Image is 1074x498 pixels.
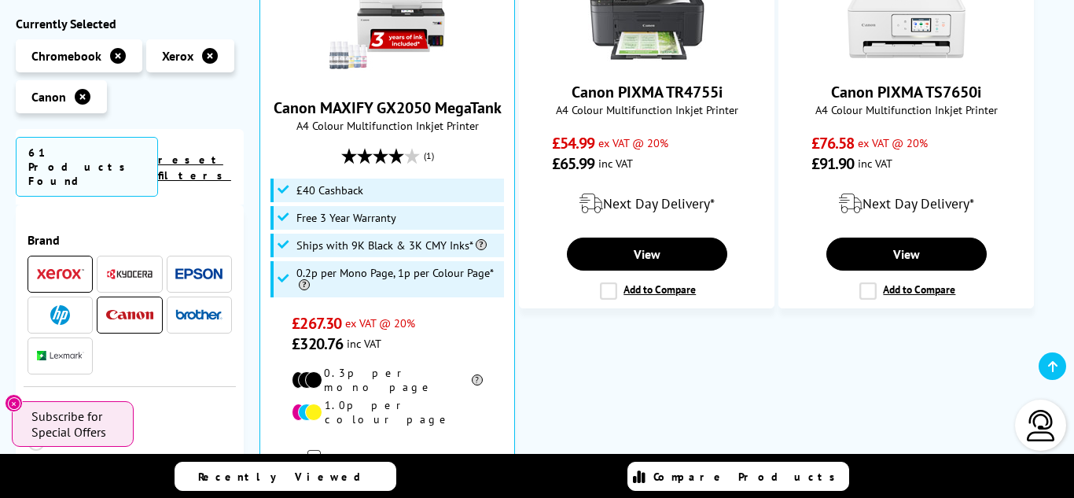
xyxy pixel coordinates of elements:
a: Recently Viewed [175,462,396,491]
span: £91.90 [811,153,855,174]
a: Brother [175,305,223,325]
span: 0.2p per Mono Page, 1p per Colour Page* [296,267,500,292]
div: modal_delivery [268,438,506,482]
a: Canon PIXMA TS7650i [831,82,981,102]
span: inc VAT [598,156,633,171]
a: Canon MAXIFY GX2050 MegaTank [329,69,447,85]
a: Compare Products [627,462,849,491]
span: Category [47,407,232,426]
span: ex VAT @ 20% [345,315,415,330]
a: reset filters [158,153,231,183]
a: Canon PIXMA TR4755i [588,53,706,69]
a: Canon MAXIFY GX2050 MegaTank [274,98,502,118]
a: View [567,238,727,271]
li: 0.3p per mono page [292,366,482,394]
span: inc VAT [858,156,892,171]
a: Canon PIXMA TR4755i [572,82,723,102]
a: Canon [106,305,153,325]
span: (1) [424,141,434,171]
span: 61 Products Found [16,137,158,197]
li: 1.0p per colour page [292,398,482,426]
span: Ships with 9K Black & 3K CMY Inks* [296,239,487,252]
span: inc VAT [347,336,381,351]
span: Free 3 Year Warranty [296,212,396,224]
span: Xerox [162,48,193,64]
img: Brother [175,309,223,320]
span: Brand [28,232,232,248]
span: A4 Colour Multifunction Inkjet Printer [268,118,506,133]
span: Recently Viewed [198,470,377,484]
label: Add to Compare [859,282,955,300]
span: £40 Cashback [296,184,363,197]
span: £320.76 [292,334,343,354]
span: A4 Colour Multifunction Inkjet Printer [528,102,766,117]
span: Compare Products [653,470,844,484]
span: £267.30 [292,313,341,334]
span: Subscribe for Special Offers [31,408,118,440]
span: ex VAT @ 20% [858,135,928,150]
a: HP [37,305,84,325]
img: Xerox [37,269,84,280]
img: user-headset-light.svg [1025,410,1057,441]
div: modal_delivery [528,182,766,226]
span: £76.58 [811,133,855,153]
span: ex VAT @ 20% [598,135,668,150]
span: Canon [31,89,66,105]
span: A4 Colour Multifunction Inkjet Printer [787,102,1025,117]
img: Kyocera [106,268,153,280]
img: Epson [175,268,223,280]
img: Lexmark [37,352,84,361]
img: HP [50,305,70,325]
a: Kyocera [106,264,153,284]
a: Lexmark [37,346,84,366]
a: Epson [175,264,223,284]
a: Xerox [37,264,84,284]
button: Close [5,394,23,412]
span: £65.99 [552,153,595,174]
a: View [826,238,987,271]
div: Currently Selected [16,16,244,31]
label: Add to Compare [600,282,696,300]
a: Canon PIXMA TS7650i [848,53,965,69]
a: Print Only [28,433,130,468]
span: £54.99 [552,133,595,153]
img: Canon [106,310,153,320]
div: modal_delivery [787,182,1025,226]
span: Chromebook [31,48,101,64]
